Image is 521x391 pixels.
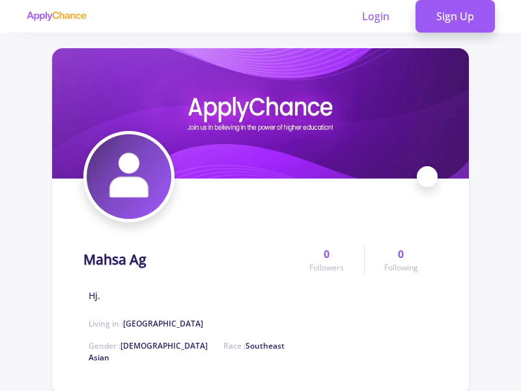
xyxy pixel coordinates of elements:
[83,252,147,268] h1: Mahsa Ag
[26,11,87,22] img: applychance logo text only
[398,246,404,262] span: 0
[290,246,363,274] a: 0Followers
[384,262,418,274] span: Following
[89,318,203,329] span: Living in :
[309,262,344,274] span: Followers
[89,340,285,363] span: Southeast Asian
[324,246,330,262] span: 0
[123,318,203,329] span: [GEOGRAPHIC_DATA]
[364,246,438,274] a: 0Following
[89,289,100,302] span: Hj.
[89,340,285,363] span: Race :
[120,340,208,351] span: [DEMOGRAPHIC_DATA]
[89,340,208,351] span: Gender :
[87,134,171,219] img: Mahsa Agavatar
[52,48,469,179] img: Mahsa Agcover image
